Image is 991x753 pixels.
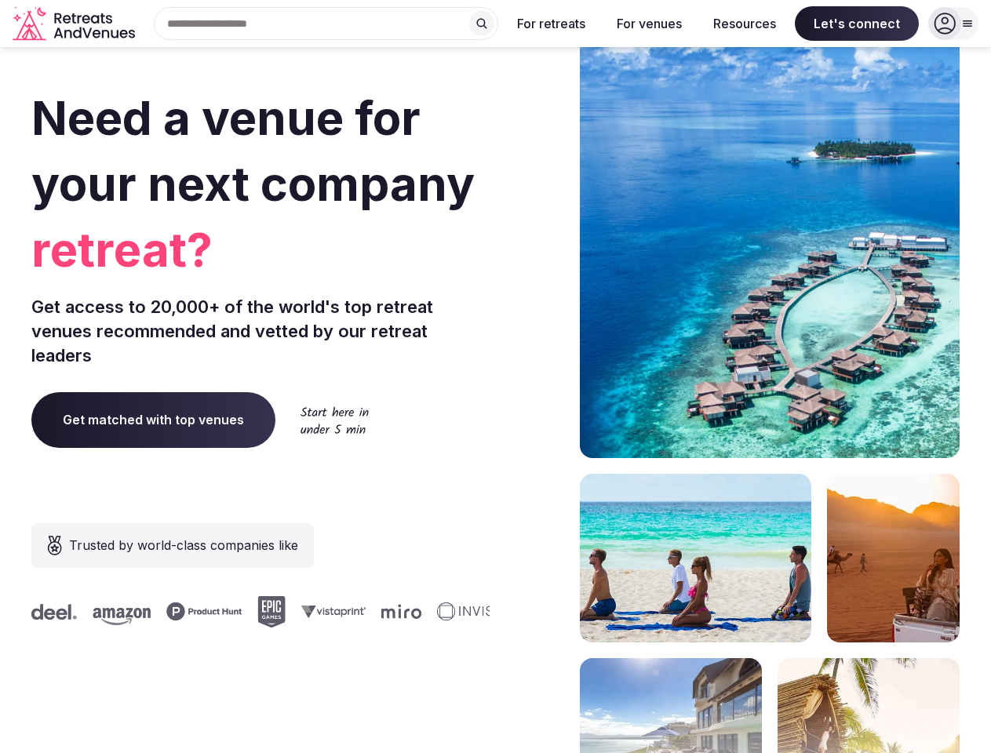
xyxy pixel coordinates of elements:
span: Let's connect [795,6,919,41]
svg: Vistaprint company logo [170,605,235,618]
button: For retreats [505,6,598,41]
span: Need a venue for your next company [31,89,475,212]
button: Resources [701,6,789,41]
img: Start here in under 5 min [301,406,369,434]
svg: Miro company logo [250,604,290,619]
span: retreat? [31,216,490,282]
img: yoga on tropical beach [580,474,811,642]
svg: Epic Games company logo [126,596,155,627]
a: Visit the homepage [13,6,138,42]
svg: Invisible company logo [306,602,392,621]
p: Get access to 20,000+ of the world's top retreat venues recommended and vetted by our retreat lea... [31,295,490,367]
svg: Deel company logo [481,604,526,620]
button: For venues [604,6,694,41]
span: Trusted by world-class companies like [69,536,298,555]
a: Get matched with top venues [31,392,275,447]
img: woman sitting in back of truck with camels [827,474,960,642]
svg: Retreats and Venues company logo [13,6,138,42]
